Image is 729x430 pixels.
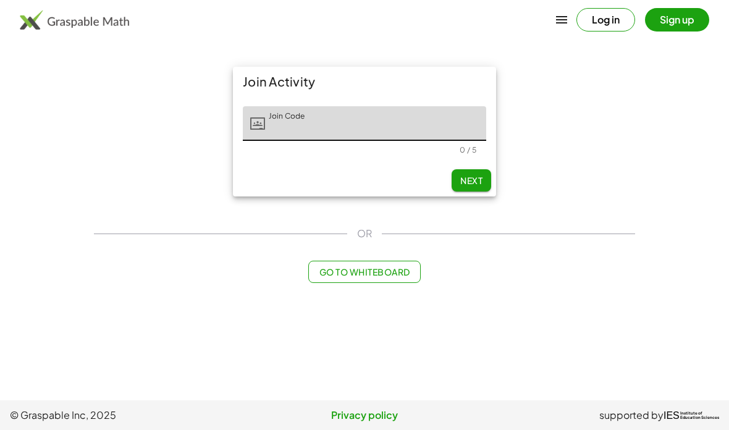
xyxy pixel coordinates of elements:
[599,408,664,423] span: supported by
[233,67,496,96] div: Join Activity
[452,169,491,192] button: Next
[460,145,476,154] div: 0 / 5
[10,408,247,423] span: © Graspable Inc, 2025
[664,410,680,421] span: IES
[645,8,709,32] button: Sign up
[247,408,483,423] a: Privacy policy
[576,8,635,32] button: Log in
[319,266,410,277] span: Go to Whiteboard
[357,226,372,241] span: OR
[308,261,420,283] button: Go to Whiteboard
[664,408,719,423] a: IESInstitute ofEducation Sciences
[460,175,482,186] span: Next
[680,411,719,420] span: Institute of Education Sciences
